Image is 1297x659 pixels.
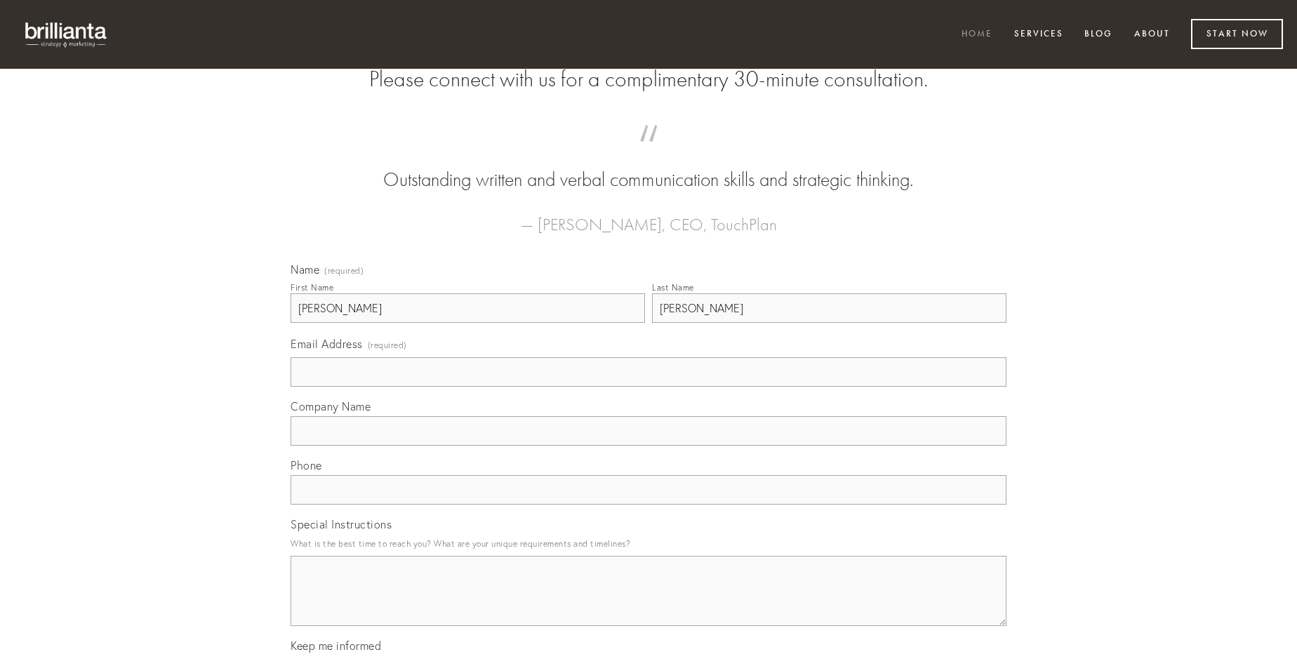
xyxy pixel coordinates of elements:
[313,139,984,194] blockquote: Outstanding written and verbal communication skills and strategic thinking.
[1005,23,1072,46] a: Services
[324,267,364,275] span: (required)
[291,534,1006,553] p: What is the best time to reach you? What are your unique requirements and timelines?
[313,194,984,239] figcaption: — [PERSON_NAME], CEO, TouchPlan
[952,23,1002,46] a: Home
[291,639,381,653] span: Keep me informed
[368,335,407,354] span: (required)
[313,139,984,166] span: “
[1075,23,1122,46] a: Blog
[291,458,322,472] span: Phone
[1125,23,1179,46] a: About
[291,282,333,293] div: First Name
[652,282,694,293] div: Last Name
[291,517,392,531] span: Special Instructions
[291,399,371,413] span: Company Name
[291,337,363,351] span: Email Address
[291,66,1006,93] h2: Please connect with us for a complimentary 30-minute consultation.
[291,262,319,277] span: Name
[14,14,119,55] img: brillianta - research, strategy, marketing
[1191,19,1283,49] a: Start Now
